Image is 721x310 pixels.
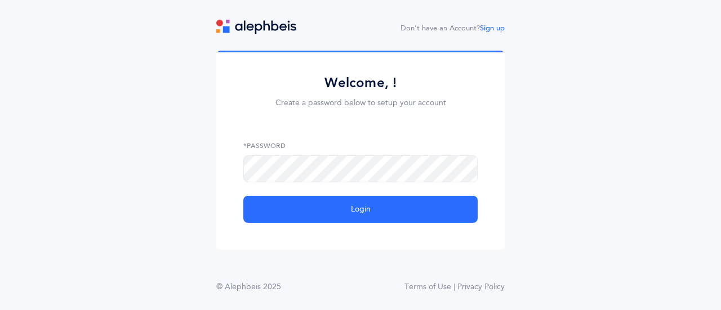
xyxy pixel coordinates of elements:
h2: Welcome, ! [243,74,478,92]
label: *Password [243,141,478,151]
a: Sign up [480,24,505,32]
button: Login [243,196,478,223]
a: Terms of Use | Privacy Policy [404,281,505,293]
div: © Alephbeis 2025 [216,281,281,293]
p: Create a password below to setup your account [243,97,478,109]
div: Don't have an Account? [400,23,505,34]
span: Login [351,204,371,215]
img: logo.svg [216,20,296,34]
